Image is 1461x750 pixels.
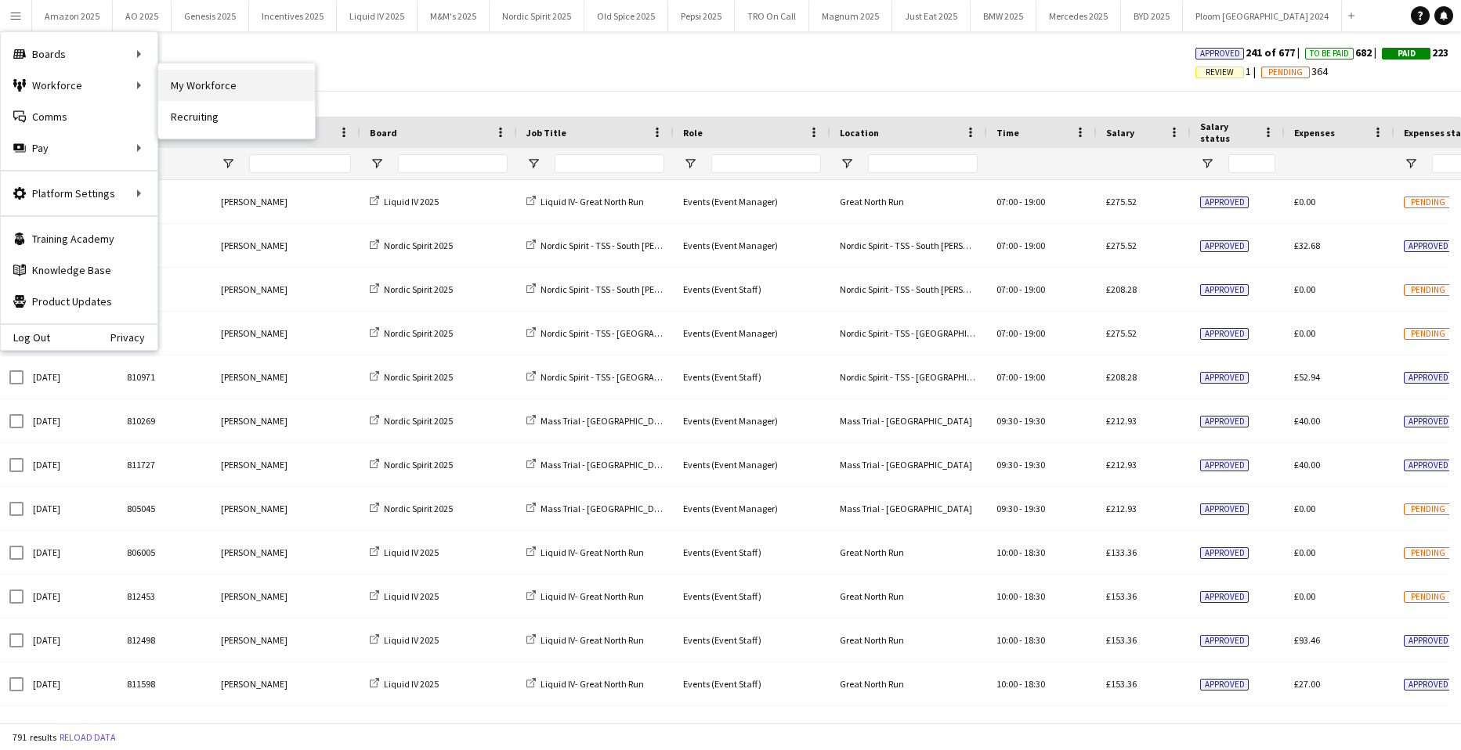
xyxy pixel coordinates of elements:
[1200,328,1249,340] span: Approved
[1024,590,1045,602] span: 18:30
[1294,371,1320,383] span: £52.94
[370,196,439,207] a: Liquid IV 2025
[1268,67,1303,78] span: Pending
[1183,1,1342,31] button: Ploom [GEOGRAPHIC_DATA] 2024
[24,662,118,705] div: [DATE]
[1019,371,1022,383] span: -
[892,1,971,31] button: Just Eat 2025
[249,1,337,31] button: Incentives 2025
[384,240,453,251] span: Nordic Spirit 2025
[526,283,708,295] a: Nordic Spirit - TSS - South [PERSON_NAME]
[1019,678,1022,690] span: -
[840,157,854,171] button: Open Filter Menu
[384,678,439,690] span: Liquid IV 2025
[555,154,664,173] input: Job Title Filter Input
[996,678,1018,690] span: 10:00
[118,443,212,486] div: 811727
[24,399,118,442] div: [DATE]
[541,240,708,251] span: Nordic Spirit - TSS - South [PERSON_NAME]
[996,459,1018,471] span: 09:30
[1200,157,1214,171] button: Open Filter Menu
[118,487,212,530] div: 805045
[384,503,453,514] span: Nordic Spirit 2025
[490,1,584,31] button: Nordic Spirit 2025
[830,662,987,705] div: Great North Run
[526,157,541,171] button: Open Filter Menu
[526,196,644,207] a: Liquid IV- Great North Run
[118,575,212,618] div: 812453
[118,706,212,749] div: 811473
[1404,328,1452,340] span: Pending
[418,1,490,31] button: M&M's 2025
[1106,196,1137,207] span: £275.52
[370,157,384,171] button: Open Filter Menu
[370,327,453,339] a: Nordic Spirit 2025
[996,127,1019,139] span: Time
[24,355,118,398] div: [DATE]
[212,312,360,355] div: [PERSON_NAME]
[830,180,987,223] div: Great North Run
[1,101,157,132] a: Comms
[1,223,157,254] a: Training Academy
[384,590,439,602] span: Liquid IV 2025
[398,154,508,173] input: Board Filter Input
[526,678,644,690] a: Liquid IV- Great North Run
[996,196,1018,207] span: 07:00
[158,101,315,132] a: Recruiting
[830,531,987,574] div: Great North Run
[370,240,453,251] a: Nordic Spirit 2025
[526,371,703,383] a: Nordic Spirit - TSS - [GEOGRAPHIC_DATA]
[1,331,50,344] a: Log Out
[158,70,315,101] a: My Workforce
[1294,415,1320,427] span: £40.00
[1106,678,1137,690] span: £153.36
[830,312,987,355] div: Nordic Spirit - TSS - [GEOGRAPHIC_DATA]
[1404,679,1452,691] span: Approved
[1398,49,1416,59] span: Paid
[541,327,703,339] span: Nordic Spirit - TSS - [GEOGRAPHIC_DATA]
[1200,121,1257,144] span: Salary status
[809,1,892,31] button: Magnum 2025
[370,546,439,558] a: Liquid IV 2025
[541,503,673,514] span: Mass Trial - [GEOGRAPHIC_DATA]
[1310,49,1349,59] span: To Be Paid
[384,546,439,558] span: Liquid IV 2025
[1382,45,1448,59] span: 223
[384,415,453,427] span: Nordic Spirit 2025
[1228,154,1275,173] input: Salary status Filter Input
[674,706,830,749] div: Events (Team Leader)
[1019,459,1022,471] span: -
[526,240,708,251] a: Nordic Spirit - TSS - South [PERSON_NAME]
[668,1,735,31] button: Pepsi 2025
[1404,460,1452,471] span: Approved
[830,355,987,398] div: Nordic Spirit - TSS - [GEOGRAPHIC_DATA]
[1195,45,1305,59] span: 241 of 677
[1,286,157,317] a: Product Updates
[1294,327,1315,339] span: £0.00
[830,399,987,442] div: Mass Trial - [GEOGRAPHIC_DATA]
[1106,459,1137,471] span: £212.93
[996,590,1018,602] span: 10:00
[1106,546,1137,558] span: £133.36
[1404,591,1452,603] span: Pending
[370,678,439,690] a: Liquid IV 2025
[1106,590,1137,602] span: £153.36
[1200,635,1249,647] span: Approved
[221,157,235,171] button: Open Filter Menu
[1200,547,1249,559] span: Approved
[868,154,978,173] input: Location Filter Input
[1294,196,1315,207] span: £0.00
[1404,240,1452,252] span: Approved
[1200,49,1240,59] span: Approved
[1,70,157,101] div: Workforce
[526,459,673,471] a: Mass Trial - [GEOGRAPHIC_DATA]
[830,443,987,486] div: Mass Trial - [GEOGRAPHIC_DATA]
[1404,157,1418,171] button: Open Filter Menu
[683,157,697,171] button: Open Filter Menu
[1200,197,1249,208] span: Approved
[32,1,113,31] button: Amazon 2025
[674,180,830,223] div: Events (Event Manager)
[1200,416,1249,427] span: Approved
[996,634,1018,646] span: 10:00
[1024,678,1045,690] span: 18:30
